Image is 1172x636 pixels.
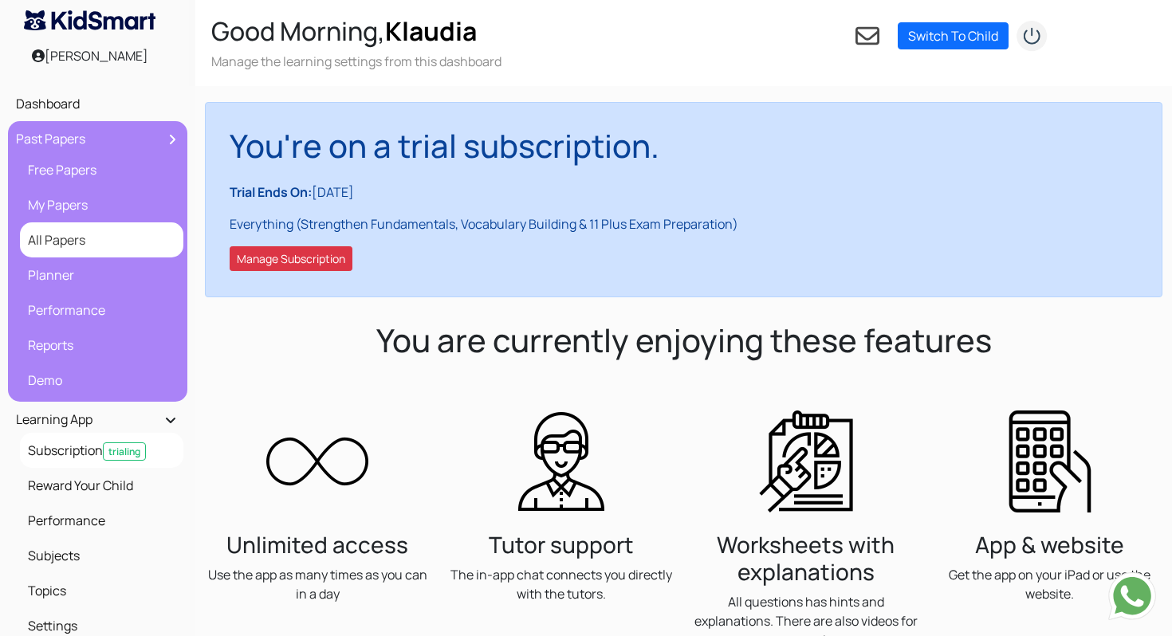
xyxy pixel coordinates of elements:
span: Klaudia [385,14,477,49]
span: trialing [103,442,146,461]
img: logout2.png [1016,20,1048,52]
h3: Worksheets with explanations [694,532,918,585]
a: Reward Your Child [24,472,179,499]
p: Get the app on your iPad or use the website. [938,565,1162,603]
a: All Papers [24,226,179,253]
a: Planner [24,261,179,289]
img: Access the worksheets on a tablet or the website [999,410,1101,512]
a: Dashboard [12,90,183,117]
a: My Papers [24,191,179,218]
h3: Unlimited access [205,532,430,559]
img: All answers come with detailed explanation to 11 plus questions and all other worksheets [755,410,857,512]
a: Topics [24,577,179,604]
img: You get unlimited access to 11 plus questions and worksheets [266,410,368,512]
p: Everything (Strengthen Fundamentals, Vocabulary Building & 11 Plus Exam Preparation) [230,214,1149,234]
a: Subscriptiontrialing [24,437,179,464]
a: Performance [24,507,179,534]
a: Free Papers [24,156,179,183]
a: Switch To Child [898,22,1009,49]
p: Use the app as many times as you can in a day [205,565,430,603]
h3: App & website [938,532,1162,559]
a: Reports [24,332,179,359]
img: Send whatsapp message to +442080035976 [1108,572,1156,620]
a: Past Papers [12,125,183,152]
h1: You're on a trial subscription. [230,116,1149,176]
h2: Good Morning, [211,16,501,46]
img: KidSmart logo [24,10,156,30]
p: The in-app chat connects you directly with the tutors. [449,565,674,603]
a: Performance [24,296,179,324]
img: Anytime support available by our expert tutors. Use the in-app chat to ask anything to the tutors. [510,410,612,512]
h3: Manage the learning settings from this dashboard [211,53,501,70]
h3: Tutor support [449,532,674,559]
button: Manage Subscription [230,246,352,271]
h1: You are currently enjoying these features [205,310,1162,371]
a: Demo [24,367,179,394]
a: Learning App [12,406,183,433]
b: Trial Ends On: [230,183,312,201]
p: [DATE] [230,183,1149,202]
a: Subjects [24,542,179,569]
